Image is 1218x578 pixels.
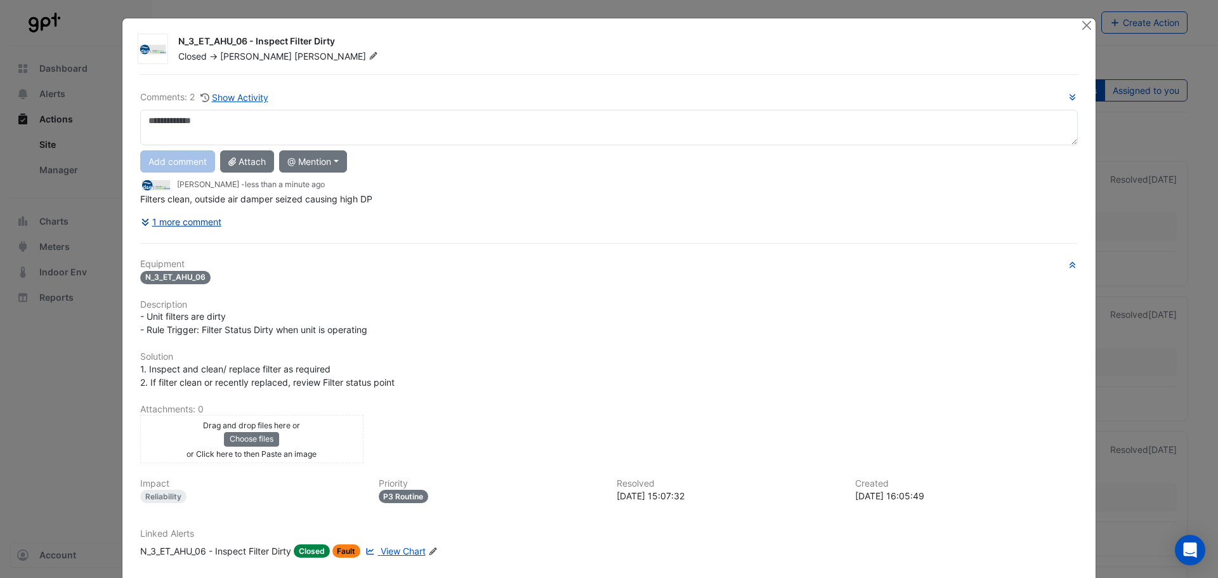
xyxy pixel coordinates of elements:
span: View Chart [381,546,426,556]
h6: Solution [140,351,1078,362]
button: 1 more comment [140,211,222,233]
span: 1. Inspect and clean/ replace filter as required 2. If filter clean or recently replaced, review ... [140,364,395,388]
h6: Created [855,478,1078,489]
button: Show Activity [200,90,269,105]
small: or Click here to then Paste an image [187,449,317,459]
div: P3 Routine [379,490,429,503]
span: [PERSON_NAME] [294,50,381,63]
span: N_3_ET_AHU_06 [140,271,211,284]
img: D&E Air Conditioning [140,178,172,192]
h6: Description [140,299,1078,310]
span: [PERSON_NAME] [220,51,292,62]
span: Closed [294,544,330,558]
div: N_3_ET_AHU_06 - Inspect Filter Dirty [178,35,1065,50]
h6: Resolved [617,478,840,489]
div: [DATE] 15:07:32 [617,489,840,502]
small: Drag and drop files here or [203,421,300,430]
div: Comments: 2 [140,90,269,105]
button: Attach [220,150,274,173]
button: Choose files [224,432,279,446]
span: - Unit filters are dirty - Rule Trigger: Filter Status Dirty when unit is operating [140,311,367,335]
span: Closed [178,51,207,62]
div: N_3_ET_AHU_06 - Inspect Filter Dirty [140,544,291,558]
span: 2025-08-11 15:07:30 [245,180,325,189]
div: Reliability [140,490,187,503]
fa-icon: Edit Linked Alerts [428,547,438,556]
img: D&E Air Conditioning [138,43,167,56]
span: Fault [332,544,361,558]
h6: Equipment [140,259,1078,270]
div: [DATE] 16:05:49 [855,489,1078,502]
button: @ Mention [279,150,347,173]
div: Open Intercom Messenger [1175,535,1205,565]
span: -> [209,51,218,62]
small: [PERSON_NAME] - [177,179,325,190]
span: Filters clean, outside air damper seized causing high DP [140,194,372,204]
h6: Priority [379,478,602,489]
h6: Attachments: 0 [140,404,1078,415]
button: Close [1080,18,1093,32]
a: View Chart [363,544,425,558]
h6: Impact [140,478,363,489]
h6: Linked Alerts [140,529,1078,539]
